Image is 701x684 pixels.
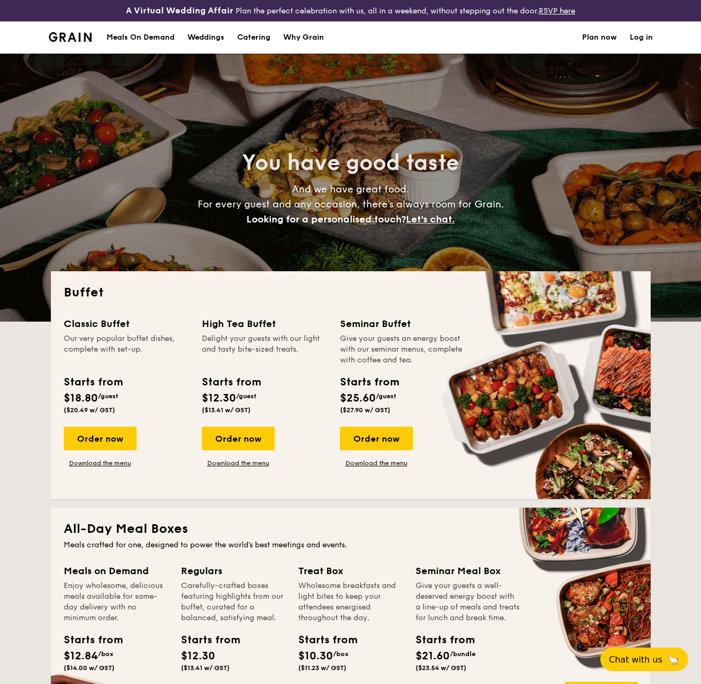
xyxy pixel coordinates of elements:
[202,316,327,331] div: High Tea Buffet
[231,21,277,54] a: Catering
[450,650,476,658] span: /bundle
[202,333,327,366] div: Delight your guests with our light and tasty bite-sized treats.
[376,392,396,400] span: /guest
[539,6,575,16] a: RSVP here
[202,459,275,467] a: Download the menu
[181,650,215,663] span: $12.30
[64,284,638,301] h2: Buffet
[202,406,251,414] span: ($13.41 w/ GST)
[609,655,662,665] span: Chat with us
[64,427,137,450] div: Order now
[416,581,520,623] div: Give your guests a well-deserved energy boost with a line-up of meals and treats for lunch and br...
[236,392,257,400] span: /guest
[181,21,231,54] a: Weddings
[107,21,175,54] div: Meals On Demand
[64,374,122,390] div: Starts from
[49,32,92,42] a: Logotype
[340,333,465,366] div: Give your guests an energy boost with our seminar menus, complete with coffee and tea.
[202,392,236,405] span: $12.30
[340,316,465,331] div: Seminar Buffet
[416,563,520,578] div: Seminar Meal Box
[181,632,229,648] div: Starts from
[582,21,617,54] a: Plan now
[64,333,189,366] div: Our very popular buffet dishes, complete with set-up.
[416,664,466,672] span: ($23.54 w/ GST)
[298,563,403,578] div: Treat Box
[600,648,688,671] button: Chat with us🦙
[64,581,168,623] div: Enjoy wholesome, delicious meals available for same-day delivery with no minimum order.
[416,632,464,648] div: Starts from
[181,581,285,623] div: Carefully-crafted boxes featuring highlights from our buffet, curated for a balanced, satisfying ...
[333,650,349,658] span: /box
[64,459,137,467] a: Download the menu
[283,21,324,54] div: Why Grain
[340,374,398,390] div: Starts from
[126,4,233,17] h4: A Virtual Wedding Affair
[298,664,346,672] span: ($11.23 w/ GST)
[340,427,413,450] div: Order now
[416,650,450,663] span: $21.60
[667,653,680,666] span: 🦙
[406,213,455,225] span: Let's chat.
[202,427,275,450] div: Order now
[298,650,333,663] span: $10.30
[340,406,390,414] span: ($27.90 w/ GST)
[98,392,118,400] span: /guest
[630,21,653,54] a: Log in
[202,374,260,390] div: Starts from
[187,21,224,54] div: Weddings
[64,650,98,663] span: $12.84
[237,21,270,54] h1: Catering
[64,406,115,414] span: ($20.49 w/ GST)
[64,540,638,551] div: Meals crafted for one, designed to power the world's best meetings and events.
[64,392,98,405] span: $18.80
[64,632,112,648] div: Starts from
[64,521,638,538] h2: All-Day Meal Boxes
[340,392,376,405] span: $25.60
[64,664,115,672] span: ($14.00 w/ GST)
[340,459,413,467] a: Download the menu
[64,563,168,578] div: Meals on Demand
[277,21,330,54] a: Why Grain
[181,664,230,672] span: ($13.41 w/ GST)
[181,563,285,578] div: Regulars
[98,650,114,658] span: /box
[49,32,92,42] img: Grain
[100,21,181,54] a: Meals On Demand
[117,4,584,17] div: Plan the perfect celebration with us, all in a weekend, without stepping out the door.
[298,632,346,648] div: Starts from
[64,316,189,331] div: Classic Buffet
[298,581,403,623] div: Wholesome breakfasts and light bites to keep your attendees energised throughout the day.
